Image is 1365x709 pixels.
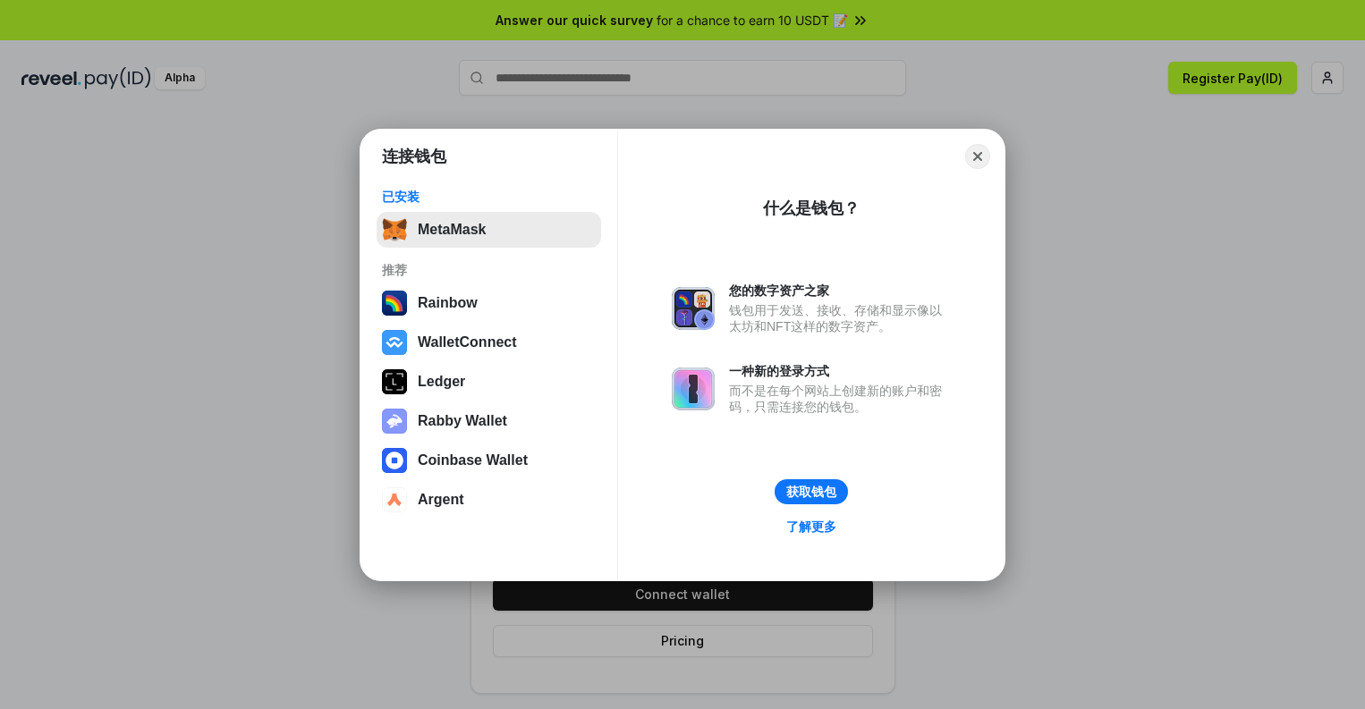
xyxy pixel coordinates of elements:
div: 已安装 [382,189,596,205]
h1: 连接钱包 [382,146,446,167]
div: 而不是在每个网站上创建新的账户和密码，只需连接您的钱包。 [729,383,951,415]
button: MetaMask [377,212,601,248]
button: WalletConnect [377,325,601,360]
img: svg+xml,%3Csvg%20xmlns%3D%22http%3A%2F%2Fwww.w3.org%2F2000%2Fsvg%22%20fill%3D%22none%22%20viewBox... [672,367,715,410]
img: svg+xml,%3Csvg%20fill%3D%22none%22%20height%3D%2233%22%20viewBox%3D%220%200%2035%2033%22%20width%... [382,217,407,242]
div: Ledger [418,374,465,390]
button: Rabby Wallet [377,403,601,439]
div: Argent [418,492,464,508]
div: WalletConnect [418,334,517,350]
button: Ledger [377,364,601,400]
div: 您的数字资产之家 [729,283,951,299]
button: Close [965,144,990,169]
div: Rabby Wallet [418,413,507,429]
div: Rainbow [418,295,478,311]
img: svg+xml,%3Csvg%20width%3D%22120%22%20height%3D%22120%22%20viewBox%3D%220%200%20120%20120%22%20fil... [382,291,407,316]
img: svg+xml,%3Csvg%20width%3D%2228%22%20height%3D%2228%22%20viewBox%3D%220%200%2028%2028%22%20fill%3D... [382,487,407,512]
div: Coinbase Wallet [418,452,528,468]
div: 了解更多 [786,519,836,535]
img: svg+xml,%3Csvg%20width%3D%2228%22%20height%3D%2228%22%20viewBox%3D%220%200%2028%2028%22%20fill%3D... [382,448,407,473]
div: 什么是钱包？ [763,198,860,219]
img: svg+xml,%3Csvg%20xmlns%3D%22http%3A%2F%2Fwww.w3.org%2F2000%2Fsvg%22%20fill%3D%22none%22%20viewBox... [672,287,715,330]
button: Coinbase Wallet [377,443,601,478]
div: 一种新的登录方式 [729,363,951,379]
div: 钱包用于发送、接收、存储和显示像以太坊和NFT这样的数字资产。 [729,302,951,334]
div: MetaMask [418,222,486,238]
a: 了解更多 [776,515,847,538]
img: svg+xml,%3Csvg%20xmlns%3D%22http%3A%2F%2Fwww.w3.org%2F2000%2Fsvg%22%20fill%3D%22none%22%20viewBox... [382,409,407,434]
button: 获取钱包 [775,479,848,504]
img: svg+xml,%3Csvg%20width%3D%2228%22%20height%3D%2228%22%20viewBox%3D%220%200%2028%2028%22%20fill%3D... [382,330,407,355]
img: svg+xml,%3Csvg%20xmlns%3D%22http%3A%2F%2Fwww.w3.org%2F2000%2Fsvg%22%20width%3D%2228%22%20height%3... [382,369,407,394]
div: 推荐 [382,262,596,278]
div: 获取钱包 [786,484,836,500]
button: Rainbow [377,285,601,321]
button: Argent [377,482,601,518]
